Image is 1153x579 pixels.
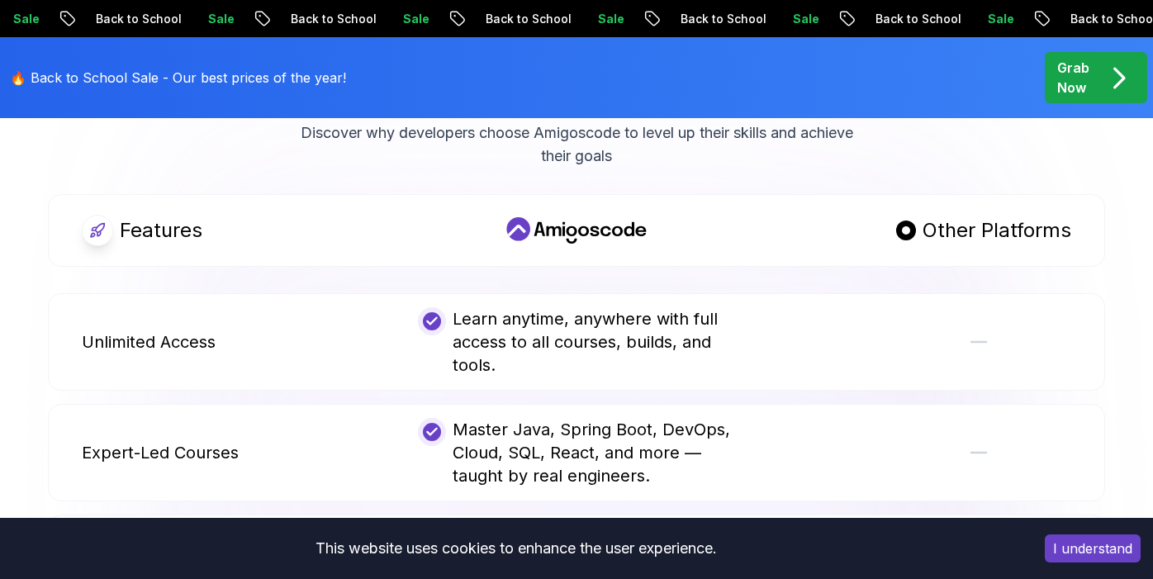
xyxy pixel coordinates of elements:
[583,11,636,27] p: Sale
[81,11,193,27] p: Back to School
[299,121,854,168] p: Discover why developers choose Amigoscode to level up their skills and achieve their goals
[1057,58,1089,97] p: Grab Now
[1045,534,1141,562] button: Accept cookies
[10,68,346,88] p: 🔥 Back to School Sale - Our best prices of the year!
[418,307,734,377] div: Learn anytime, anywhere with full access to all courses, builds, and tools.
[193,11,246,27] p: Sale
[82,441,239,464] p: Expert-Led Courses
[861,11,973,27] p: Back to School
[12,530,1020,567] div: This website uses cookies to enhance the user experience.
[973,11,1026,27] p: Sale
[120,217,202,244] p: Features
[666,11,778,27] p: Back to School
[471,11,583,27] p: Back to School
[82,330,216,354] p: Unlimited Access
[778,11,831,27] p: Sale
[923,217,1071,244] p: Other Platforms
[276,11,388,27] p: Back to School
[418,418,734,487] div: Master Java, Spring Boot, DevOps, Cloud, SQL, React, and more — taught by real engineers.
[388,11,441,27] p: Sale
